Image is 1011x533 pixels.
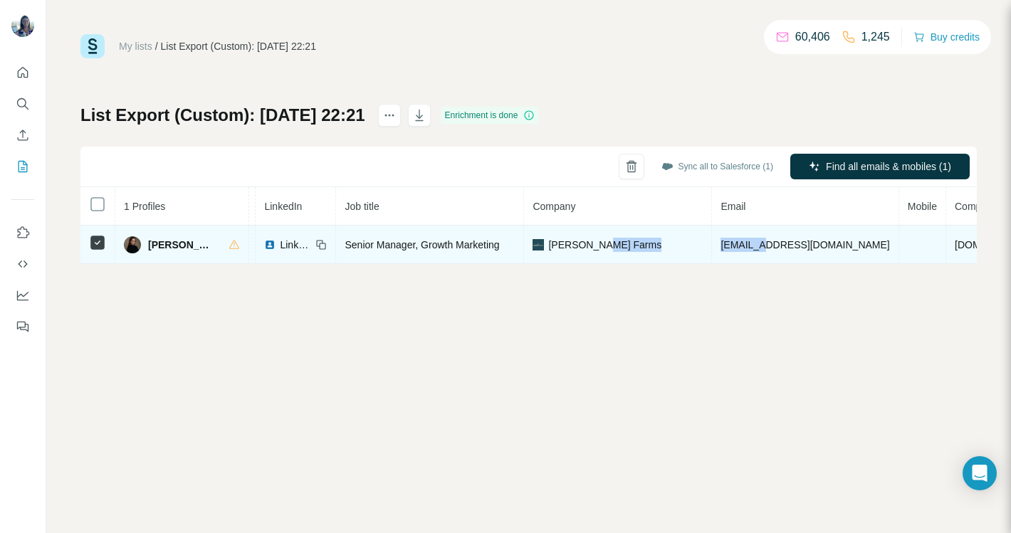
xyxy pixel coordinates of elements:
span: Company [533,201,575,212]
p: 60,406 [795,28,830,46]
span: Mobile [908,201,937,212]
button: Use Surfe on LinkedIn [11,220,34,246]
button: actions [378,104,401,127]
img: Avatar [11,14,34,37]
span: Find all emails & mobiles (1) [826,159,951,174]
span: Job title [345,201,379,212]
button: Feedback [11,314,34,339]
img: Avatar [124,236,141,253]
span: Email [721,201,745,212]
div: List Export (Custom): [DATE] 22:21 [161,39,316,53]
button: Enrich CSV [11,122,34,148]
button: Search [11,91,34,117]
button: Quick start [11,60,34,85]
img: Surfe Logo [80,34,105,58]
button: Sync all to Salesforce (1) [651,156,783,177]
span: LinkedIn [280,238,311,252]
button: Find all emails & mobiles (1) [790,154,970,179]
span: 1 Profiles [124,201,165,212]
span: [PERSON_NAME] Farms [548,238,661,252]
img: company-logo [533,239,544,250]
span: [EMAIL_ADDRESS][DOMAIN_NAME] [721,239,889,250]
span: Senior Manager, Growth Marketing [345,239,499,250]
button: Buy credits [913,27,980,47]
a: My lists [119,41,152,52]
h1: List Export (Custom): [DATE] 22:21 [80,104,365,127]
p: 1,245 [861,28,890,46]
img: LinkedIn logo [264,239,276,250]
span: [PERSON_NAME] [148,238,214,252]
button: Dashboard [11,283,34,308]
div: Enrichment is done [441,107,540,124]
div: Open Intercom Messenger [963,456,997,490]
button: My lists [11,154,34,179]
span: LinkedIn [264,201,302,212]
li: / [155,39,158,53]
button: Use Surfe API [11,251,34,277]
